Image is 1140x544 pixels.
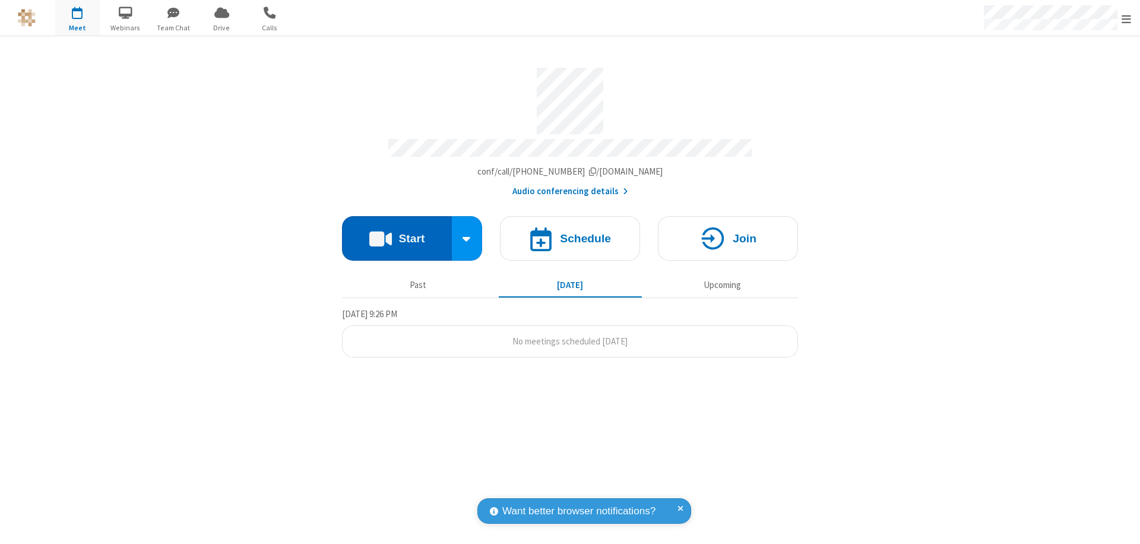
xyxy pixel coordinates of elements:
[500,216,640,261] button: Schedule
[502,504,655,519] span: Want better browser notifications?
[499,274,642,296] button: [DATE]
[651,274,794,296] button: Upcoming
[248,23,292,33] span: Calls
[560,233,611,244] h4: Schedule
[199,23,244,33] span: Drive
[477,165,663,179] button: Copy my meeting room linkCopy my meeting room link
[342,216,452,261] button: Start
[512,185,628,198] button: Audio conferencing details
[733,233,756,244] h4: Join
[512,336,628,347] span: No meetings scheduled [DATE]
[18,9,36,27] img: QA Selenium DO NOT DELETE OR CHANGE
[658,216,798,261] button: Join
[452,216,483,261] div: Start conference options
[477,166,663,177] span: Copy my meeting room link
[151,23,196,33] span: Team Chat
[342,308,397,320] span: [DATE] 9:26 PM
[342,307,798,358] section: Today's Meetings
[342,59,798,198] section: Account details
[347,274,490,296] button: Past
[55,23,100,33] span: Meet
[103,23,148,33] span: Webinars
[398,233,425,244] h4: Start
